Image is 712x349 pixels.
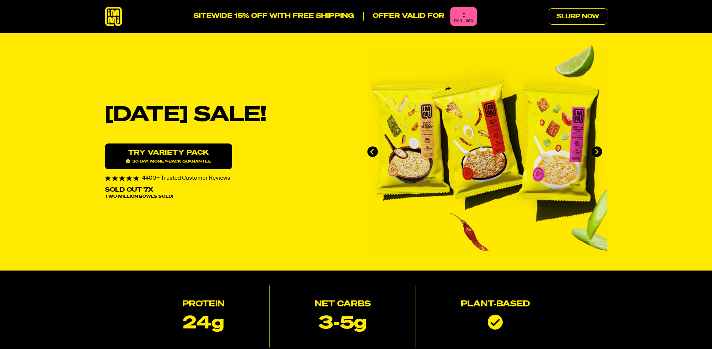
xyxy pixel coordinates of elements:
div: 4400+ Trusted Customer Reviews [105,175,350,181]
span: 30 day money-back guarantee [126,159,211,163]
span: Two Million Bowls Sold! [105,195,173,199]
h2: Protein [182,300,225,309]
span: min [454,18,462,23]
div: immi slideshow [362,45,607,259]
p: SITEWIDE 15% OFF WITH FREE SHIPPING [194,12,354,21]
h2: Plant-based [461,300,530,309]
p: 3-5g [318,315,367,333]
li: 1 of 4 [362,45,607,259]
div: : [463,10,465,19]
p: Offer valid for [363,12,444,21]
h1: [DATE] SALE! [105,105,350,126]
a: Slurp Now [549,8,607,25]
p: Sold Out 7X [105,187,153,193]
button: Go to last slide [367,146,378,157]
p: 24g [183,315,224,333]
button: Next slide [592,146,602,157]
span: sec [466,18,473,23]
h2: Net Carbs [315,300,371,309]
a: Try variety Pack30 day money-back guarantee [105,143,232,169]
